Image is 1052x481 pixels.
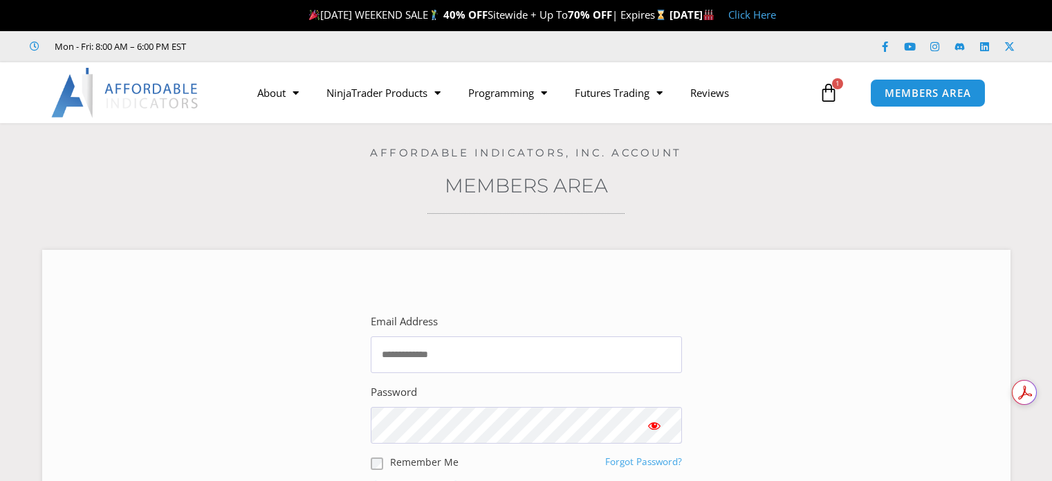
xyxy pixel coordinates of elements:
a: Affordable Indicators, Inc. Account [370,146,682,159]
a: Forgot Password? [605,455,682,468]
span: [DATE] WEEKEND SALE Sitewide + Up To | Expires [306,8,669,21]
a: NinjaTrader Products [313,77,454,109]
strong: 70% OFF [568,8,612,21]
img: 🏌️‍♂️ [429,10,439,20]
span: Mon - Fri: 8:00 AM – 6:00 PM EST [51,38,186,55]
nav: Menu [243,77,815,109]
span: 1 [832,78,843,89]
a: 1 [798,73,859,113]
img: 🏭 [703,10,714,20]
label: Password [371,383,417,402]
img: LogoAI | Affordable Indicators – NinjaTrader [51,68,200,118]
a: About [243,77,313,109]
img: 🎉 [309,10,320,20]
a: MEMBERS AREA [870,79,986,107]
img: ⌛ [656,10,666,20]
strong: 40% OFF [443,8,488,21]
span: MEMBERS AREA [885,88,971,98]
a: Reviews [676,77,743,109]
a: Programming [454,77,561,109]
button: Show password [627,407,682,444]
a: Futures Trading [561,77,676,109]
label: Email Address [371,312,438,332]
iframe: Customer reviews powered by Trustpilot [205,39,413,53]
strong: [DATE] [670,8,714,21]
label: Remember Me [390,455,459,469]
a: Members Area [445,174,608,197]
a: Click Here [728,8,776,21]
